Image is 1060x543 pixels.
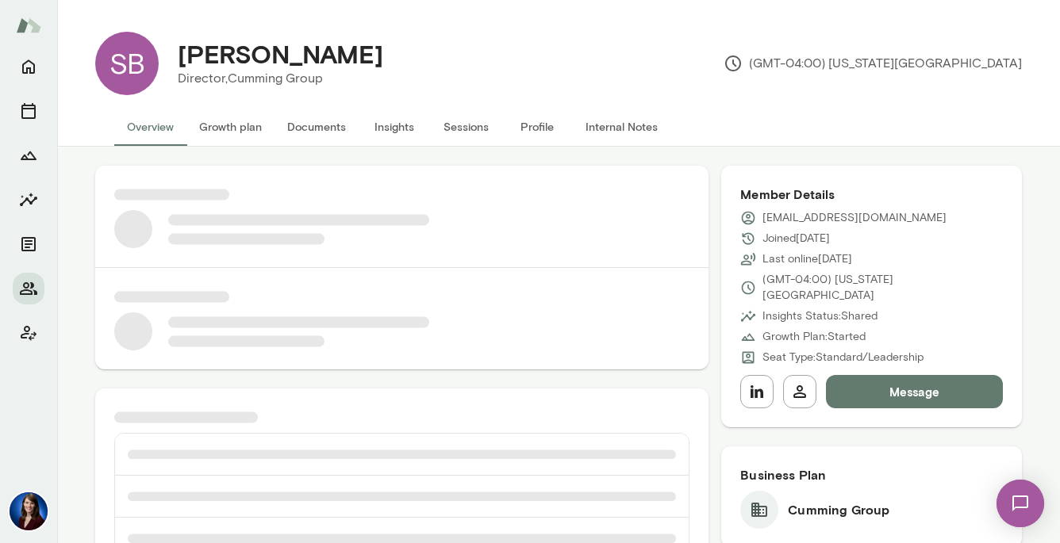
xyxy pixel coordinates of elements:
[762,251,852,267] p: Last online [DATE]
[762,231,830,247] p: Joined [DATE]
[762,210,947,226] p: [EMAIL_ADDRESS][DOMAIN_NAME]
[13,51,44,82] button: Home
[178,39,383,69] h4: [PERSON_NAME]
[788,500,889,519] h6: Cumming Group
[186,108,275,146] button: Growth plan
[762,272,1003,304] p: (GMT-04:00) [US_STATE][GEOGRAPHIC_DATA]
[13,95,44,127] button: Sessions
[10,492,48,530] img: Julie Rollauer
[826,375,1003,408] button: Message
[275,108,359,146] button: Documents
[114,108,186,146] button: Overview
[359,108,430,146] button: Insights
[178,69,383,88] p: Director, Cumming Group
[430,108,501,146] button: Sessions
[13,228,44,260] button: Documents
[501,108,573,146] button: Profile
[13,317,44,349] button: Client app
[13,140,44,171] button: Growth Plan
[740,465,1003,484] h6: Business Plan
[762,308,878,324] p: Insights Status: Shared
[13,273,44,304] button: Members
[95,32,159,95] div: SB
[13,184,44,216] button: Insights
[724,54,1022,73] p: (GMT-04:00) [US_STATE][GEOGRAPHIC_DATA]
[16,10,41,40] img: Mento
[762,350,924,365] p: Seat Type: Standard/Leadership
[740,185,1003,204] h6: Member Details
[573,108,670,146] button: Internal Notes
[762,329,866,345] p: Growth Plan: Started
